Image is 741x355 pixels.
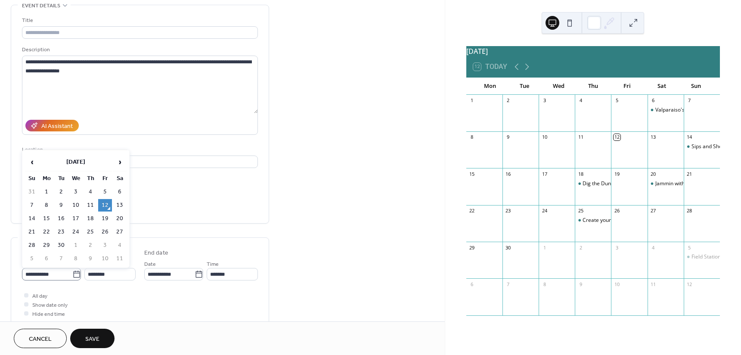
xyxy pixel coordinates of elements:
a: Cancel [14,329,67,348]
div: 17 [541,171,548,177]
button: Save [70,329,115,348]
div: Tue [507,78,542,95]
div: Jammin with Save the Dunes [648,180,684,187]
td: 26 [98,226,112,238]
div: 9 [577,281,584,287]
td: 7 [54,252,68,265]
td: 10 [98,252,112,265]
div: 30 [505,244,512,251]
div: Wed [542,78,576,95]
div: Field Station Frenzy Trail Run & Walk 5K [684,253,720,261]
td: 6 [113,186,127,198]
div: 26 [614,208,620,214]
td: 3 [98,239,112,252]
td: 15 [40,212,53,225]
td: 14 [25,212,39,225]
div: Sips and Shopping in SW Michigan - Bus Trip [684,143,720,150]
td: 11 [113,252,127,265]
div: 21 [686,171,693,177]
div: Valparaiso's 46th Annual Popcorn Fest [648,106,684,114]
div: 7 [686,97,693,104]
div: 8 [541,281,548,287]
div: 12 [614,134,620,140]
span: › [113,153,126,171]
td: 28 [25,239,39,252]
td: 21 [25,226,39,238]
div: 11 [650,281,657,287]
div: 3 [614,244,620,251]
td: 25 [84,226,97,238]
span: ‹ [25,153,38,171]
div: 22 [469,208,475,214]
td: 11 [84,199,97,212]
td: 16 [54,212,68,225]
div: Thu [576,78,610,95]
span: Save [85,335,99,344]
td: 5 [98,186,112,198]
div: Create your own beach wave wine glass [575,217,611,224]
div: Location [22,145,256,154]
th: Tu [54,172,68,185]
div: 28 [686,208,693,214]
div: 24 [541,208,548,214]
div: Sat [645,78,679,95]
td: 18 [84,212,97,225]
div: 29 [469,244,475,251]
div: Jammin with Save the Dunes [655,180,723,187]
div: 1 [541,244,548,251]
td: 24 [69,226,83,238]
div: Sun [679,78,713,95]
td: 13 [113,199,127,212]
td: 27 [113,226,127,238]
div: 2 [505,97,512,104]
div: 12 [686,281,693,287]
td: 22 [40,226,53,238]
div: 5 [686,244,693,251]
span: Event details [22,1,60,10]
span: Time [207,260,219,269]
span: All day [32,292,47,301]
td: 1 [69,239,83,252]
td: 12 [98,199,112,212]
div: Dig the Dunes Beer Run - September [575,180,611,187]
div: 6 [650,97,657,104]
div: 10 [614,281,620,287]
th: Fr [98,172,112,185]
div: 9 [505,134,512,140]
td: 7 [25,199,39,212]
th: [DATE] [40,153,112,171]
th: Sa [113,172,127,185]
td: 6 [40,252,53,265]
td: 30 [54,239,68,252]
div: 8 [469,134,475,140]
span: Cancel [29,335,52,344]
td: 23 [54,226,68,238]
div: 23 [505,208,512,214]
div: 15 [469,171,475,177]
div: 13 [650,134,657,140]
div: 2 [577,244,584,251]
div: 11 [577,134,584,140]
span: Date [144,260,156,269]
div: [DATE] [466,46,720,56]
td: 17 [69,212,83,225]
td: 8 [69,252,83,265]
div: 4 [650,244,657,251]
div: AI Assistant [41,122,73,131]
div: 1 [469,97,475,104]
div: 4 [577,97,584,104]
td: 10 [69,199,83,212]
td: 20 [113,212,127,225]
div: 7 [505,281,512,287]
td: 9 [84,252,97,265]
td: 9 [54,199,68,212]
th: Su [25,172,39,185]
td: 19 [98,212,112,225]
td: 1 [40,186,53,198]
div: 16 [505,171,512,177]
th: Mo [40,172,53,185]
div: 18 [577,171,584,177]
div: 3 [541,97,548,104]
span: Hide end time [32,310,65,319]
td: 29 [40,239,53,252]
